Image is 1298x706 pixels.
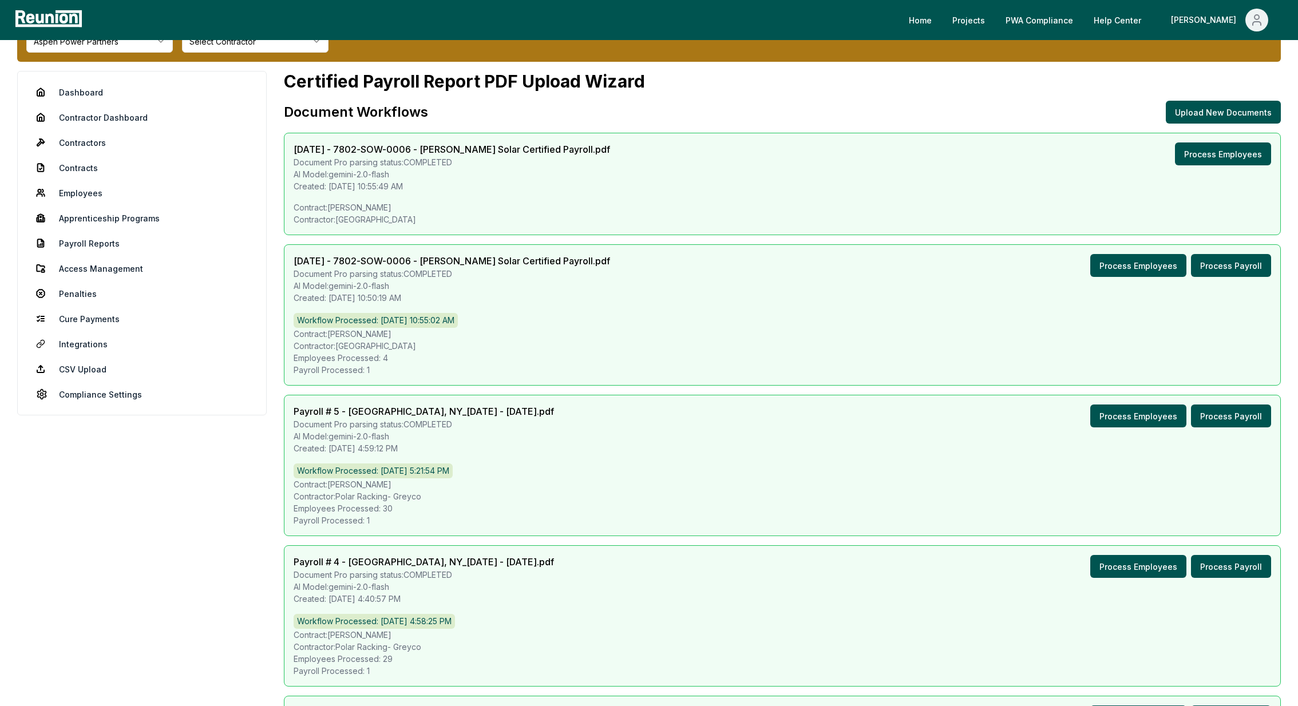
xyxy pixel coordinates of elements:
h3: Payroll # 4 - [GEOGRAPHIC_DATA], NY_[DATE] - [DATE].pdf [294,555,554,569]
p: Contract: [PERSON_NAME] [294,629,1271,641]
a: Contractors [27,131,257,154]
p: Document Pro parsing status: COMPLETED [294,418,554,430]
div: [PERSON_NAME] [1171,9,1241,31]
button: Process Employees [1175,142,1271,165]
p: Created: [DATE] 10:55:49 AM [294,180,610,192]
a: Compliance Settings [27,383,257,406]
a: Access Management [27,257,257,280]
a: Integrations [27,332,257,355]
a: Help Center [1085,9,1150,31]
button: Process Payroll [1191,555,1271,578]
button: Process Employees [1090,555,1186,578]
p: AI Model: gemini-2.0-flash [294,280,610,292]
p: Contractor: Polar Racking- Greyco [294,490,1271,502]
p: Payroll Processed: 1 [294,665,1271,677]
a: Apprenticeship Programs [27,207,257,229]
p: Payroll Processed: 1 [294,364,1271,376]
a: PWA Compliance [996,9,1082,31]
a: Contractor Dashboard [27,106,257,129]
a: Projects [943,9,994,31]
p: Contract: [PERSON_NAME] [294,478,1271,490]
nav: Main [900,9,1287,31]
a: Contracts [27,156,257,179]
a: CSV Upload [27,358,257,380]
p: Contract: [PERSON_NAME] [294,201,1271,213]
h3: [DATE] - 7802-SOW-0006 - [PERSON_NAME] Solar Certified Payroll.pdf [294,142,610,156]
p: Employees Processed: 4 [294,352,1271,364]
p: Created: [DATE] 4:40:57 PM [294,593,554,605]
button: [PERSON_NAME] [1162,9,1277,31]
p: Document Pro parsing status: COMPLETED [294,268,610,280]
p: Contractor: [GEOGRAPHIC_DATA] [294,340,1271,352]
h3: Payroll # 5 - [GEOGRAPHIC_DATA], NY_[DATE] - [DATE].pdf [294,404,554,418]
h1: Certified Payroll Report PDF Upload Wizard [284,71,1281,92]
a: Dashboard [27,81,257,104]
a: Home [900,9,941,31]
p: Contractor: Polar Racking- Greyco [294,641,1271,653]
p: Document Pro parsing status: COMPLETED [294,569,554,581]
p: AI Model: gemini-2.0-flash [294,430,554,442]
div: Workflow Processed: [DATE] 10:55:02 AM [294,313,458,328]
p: Contract: [PERSON_NAME] [294,328,1271,340]
a: Penalties [27,282,257,305]
div: Workflow Processed: [DATE] 4:58:25 PM [294,614,455,629]
p: AI Model: gemini-2.0-flash [294,168,610,180]
p: Employees Processed: 30 [294,502,1271,514]
div: Workflow Processed: [DATE] 5:21:54 PM [294,463,453,478]
p: Payroll Processed: 1 [294,514,1271,526]
h1: Document Workflows [284,103,428,121]
button: Process Employees [1090,254,1186,277]
p: Document Pro parsing status: COMPLETED [294,156,610,168]
p: AI Model: gemini-2.0-flash [294,581,554,593]
p: Employees Processed: 29 [294,653,1271,665]
a: Cure Payments [27,307,257,330]
p: Contractor: [GEOGRAPHIC_DATA] [294,213,1271,225]
h3: [DATE] - 7802-SOW-0006 - [PERSON_NAME] Solar Certified Payroll.pdf [294,254,610,268]
button: Process Payroll [1191,254,1271,277]
a: Employees [27,181,257,204]
button: Upload New Documents [1166,101,1281,124]
button: Process Employees [1090,404,1186,427]
button: Process Payroll [1191,404,1271,427]
p: Created: [DATE] 10:50:19 AM [294,292,610,304]
p: Created: [DATE] 4:59:12 PM [294,442,554,454]
a: Payroll Reports [27,232,257,255]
